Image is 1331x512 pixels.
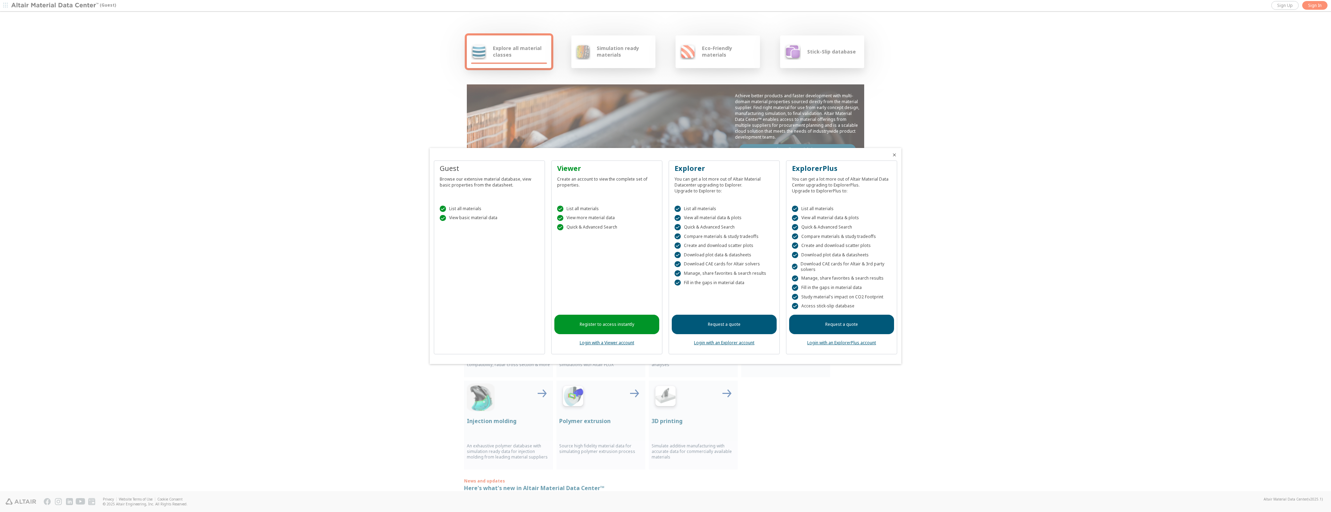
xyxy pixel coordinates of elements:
[675,270,681,276] div: 
[675,206,681,212] div: 
[580,340,634,346] a: Login with a Viewer account
[675,242,774,249] div: Create and download scatter plots
[557,215,563,221] div: 
[557,206,656,212] div: List all materials
[440,173,539,188] div: Browse our extensive material database, view basic properties from the datasheet.
[675,215,774,221] div: View all material data & plots
[792,233,891,240] div: Compare materials & study tradeoffs
[440,215,446,221] div: 
[792,233,798,240] div: 
[675,215,681,221] div: 
[792,303,891,309] div: Access stick-slip database
[792,284,891,291] div: Fill in the gaps in material data
[675,280,774,286] div: Fill in the gaps in material data
[675,224,681,230] div: 
[675,173,774,194] div: You can get a lot more out of Altair Material Datacenter upgrading to Explorer. Upgrade to Explor...
[792,215,798,221] div: 
[792,206,798,212] div: 
[892,152,897,158] button: Close
[675,261,774,267] div: Download CAE cards for Altair solvers
[792,242,798,249] div: 
[792,294,891,300] div: Study material's impact on CO2 Footprint
[557,224,563,230] div: 
[807,340,876,346] a: Login with an ExplorerPlus account
[675,242,681,249] div: 
[792,215,891,221] div: View all material data & plots
[557,224,656,230] div: Quick & Advanced Search
[557,164,656,173] div: Viewer
[792,303,798,309] div: 
[792,294,798,300] div: 
[792,252,891,258] div: Download plot data & datasheets
[557,206,563,212] div: 
[675,206,774,212] div: List all materials
[557,215,656,221] div: View more material data
[792,206,891,212] div: List all materials
[792,164,891,173] div: ExplorerPlus
[675,233,774,240] div: Compare materials & study tradeoffs
[672,315,777,334] a: Request a quote
[440,206,446,212] div: 
[792,284,798,291] div: 
[440,215,539,221] div: View basic material data
[440,164,539,173] div: Guest
[675,252,681,258] div: 
[792,275,798,282] div: 
[675,233,681,240] div: 
[675,261,681,267] div: 
[792,261,891,272] div: Download CAE cards for Altair & 3rd party solvers
[675,270,774,276] div: Manage, share favorites & search results
[789,315,894,334] a: Request a quote
[792,275,891,282] div: Manage, share favorites & search results
[792,264,797,270] div: 
[675,280,681,286] div: 
[792,224,891,230] div: Quick & Advanced Search
[440,206,539,212] div: List all materials
[675,164,774,173] div: Explorer
[675,252,774,258] div: Download plot data & datasheets
[694,340,754,346] a: Login with an Explorer account
[557,173,656,188] div: Create an account to view the complete set of properties.
[675,224,774,230] div: Quick & Advanced Search
[792,252,798,258] div: 
[792,242,891,249] div: Create and download scatter plots
[792,224,798,230] div: 
[792,173,891,194] div: You can get a lot more out of Altair Material Data Center upgrading to ExplorerPlus. Upgrade to E...
[554,315,659,334] a: Register to access instantly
